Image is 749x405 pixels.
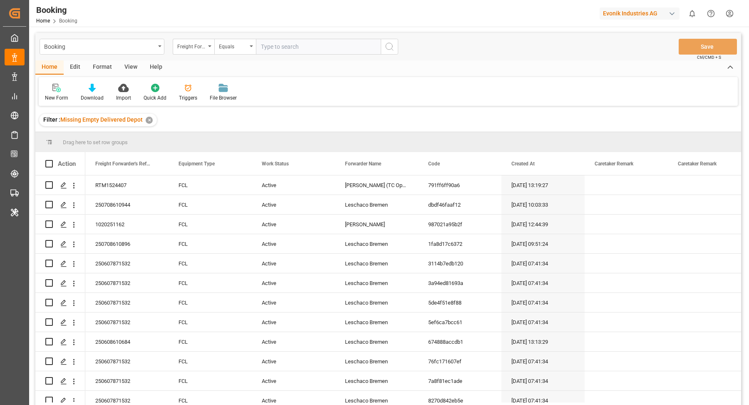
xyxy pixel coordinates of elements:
div: Press SPACE to select this row. [35,352,85,371]
div: Active [252,332,335,351]
div: Triggers [179,94,197,102]
div: Press SPACE to select this row. [35,371,85,391]
div: 250608610684 [85,332,169,351]
div: Equals [219,41,247,50]
div: FCL [169,273,252,292]
div: Press SPACE to select this row. [35,254,85,273]
div: FCL [169,215,252,234]
button: show 0 new notifications [683,4,702,23]
div: FCL [169,332,252,351]
div: Leschaco Bremen [335,352,418,371]
div: Press SPACE to select this row. [35,215,85,234]
div: Action [58,160,76,167]
div: 250607871532 [85,273,169,292]
div: Press SPACE to select this row. [35,195,85,215]
div: Press SPACE to select this row. [35,293,85,312]
div: 791ff6ff90a6 [418,175,501,195]
span: Code [428,161,440,167]
div: Press SPACE to select this row. [35,234,85,254]
div: Home [35,60,64,75]
div: Leschaco Bremen [335,293,418,312]
div: [PERSON_NAME] (TC Operator) [335,175,418,195]
button: Evonik Industries AG [600,5,683,21]
div: Active [252,273,335,292]
div: Active [252,371,335,390]
span: Filter : [43,116,60,123]
div: Import [116,94,131,102]
div: Format [87,60,118,75]
div: 250607871532 [85,254,169,273]
div: FCL [169,352,252,371]
div: [DATE] 07:41:34 [501,254,585,273]
div: Leschaco Bremen [335,371,418,390]
div: 5ef6ca7bcc61 [418,312,501,332]
span: Caretaker Remark [678,161,717,167]
div: File Browser [210,94,237,102]
div: Active [252,175,335,195]
div: Leschaco Bremen [335,234,418,253]
div: FCL [169,293,252,312]
div: Leschaco Bremen [335,332,418,351]
div: Freight Forwarder's Reference No. [177,41,206,50]
div: [DATE] 07:41:34 [501,371,585,390]
div: 250607871532 [85,312,169,332]
div: 987021a95b2f [418,215,501,234]
div: 674888accdb1 [418,332,501,351]
div: Leschaco Bremen [335,195,418,214]
div: [DATE] 12:44:39 [501,215,585,234]
div: Booking [36,4,77,16]
div: 250607871532 [85,293,169,312]
button: Save [679,39,737,55]
div: Active [252,293,335,312]
div: [DATE] 07:41:34 [501,293,585,312]
div: [DATE] 09:51:24 [501,234,585,253]
div: Leschaco Bremen [335,312,418,332]
span: Work Status [262,161,289,167]
div: [DATE] 13:13:29 [501,332,585,351]
div: Press SPACE to select this row. [35,332,85,352]
span: Drag here to set row groups [63,139,128,145]
div: 7a8f81ec1ade [418,371,501,390]
input: Type to search [256,39,381,55]
div: 250708610944 [85,195,169,214]
div: Active [252,195,335,214]
div: dbdf46faaf12 [418,195,501,214]
div: [DATE] 10:03:33 [501,195,585,214]
div: Active [252,254,335,273]
span: Missing Empty Delivered Depot [60,116,143,123]
div: FCL [169,312,252,332]
div: Press SPACE to select this row. [35,175,85,195]
div: 250607871532 [85,352,169,371]
div: 76fc171607ef [418,352,501,371]
div: FCL [169,371,252,390]
div: Press SPACE to select this row. [35,273,85,293]
div: Press SPACE to select this row. [35,312,85,332]
div: 1fa8d17c6372 [418,234,501,253]
div: [DATE] 13:19:27 [501,175,585,195]
div: Booking [44,41,155,51]
button: open menu [40,39,164,55]
div: [DATE] 07:41:34 [501,273,585,292]
div: [DATE] 07:41:34 [501,312,585,332]
div: [DATE] 07:41:34 [501,352,585,371]
div: [PERSON_NAME] [335,215,418,234]
div: Download [81,94,104,102]
div: New Form [45,94,68,102]
div: Active [252,312,335,332]
button: open menu [173,39,214,55]
div: 250607871532 [85,371,169,390]
div: 250708610896 [85,234,169,253]
div: Active [252,234,335,253]
button: Help Center [702,4,720,23]
div: FCL [169,254,252,273]
div: Leschaco Bremen [335,254,418,273]
div: Leschaco Bremen [335,273,418,292]
div: 3114b7edb120 [418,254,501,273]
div: FCL [169,234,252,253]
span: Freight Forwarder's Reference No. [95,161,151,167]
div: Help [144,60,169,75]
div: Evonik Industries AG [600,7,680,20]
div: RTM1524407 [85,175,169,195]
span: Equipment Type [179,161,215,167]
div: View [118,60,144,75]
